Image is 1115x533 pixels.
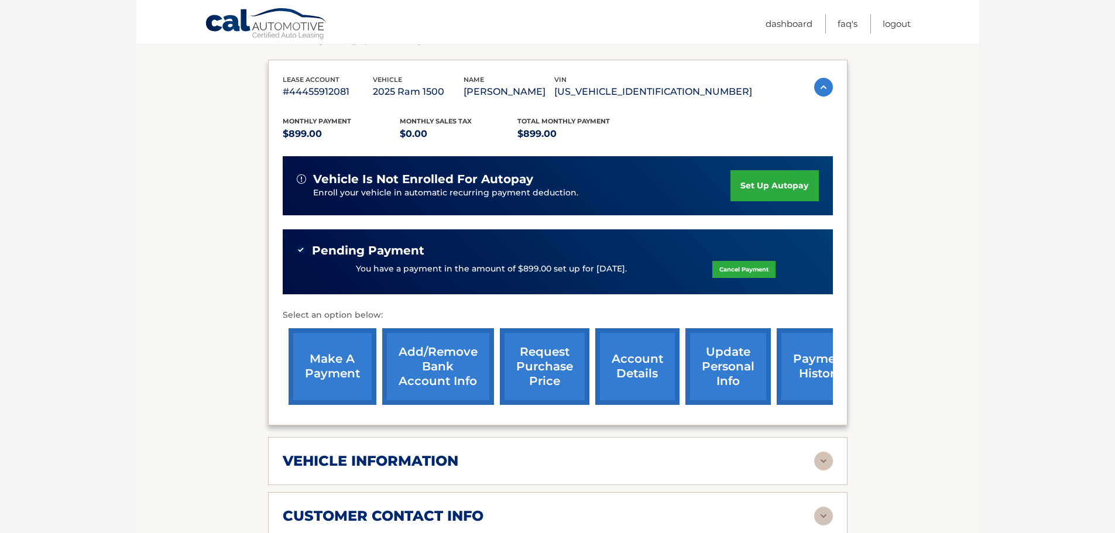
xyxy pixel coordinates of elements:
[312,243,424,258] span: Pending Payment
[685,328,771,405] a: update personal info
[313,172,533,187] span: vehicle is not enrolled for autopay
[500,328,589,405] a: request purchase price
[283,507,483,525] h2: customer contact info
[814,452,833,470] img: accordion-rest.svg
[766,14,812,33] a: Dashboard
[883,14,911,33] a: Logout
[289,328,376,405] a: make a payment
[283,126,400,142] p: $899.00
[400,126,517,142] p: $0.00
[400,117,472,125] span: Monthly sales Tax
[283,75,339,84] span: lease account
[595,328,680,405] a: account details
[838,14,857,33] a: FAQ's
[297,246,305,254] img: check-green.svg
[356,263,627,276] p: You have a payment in the amount of $899.00 set up for [DATE].
[814,78,833,97] img: accordion-active.svg
[517,126,635,142] p: $899.00
[373,75,402,84] span: vehicle
[283,452,458,470] h2: vehicle information
[313,187,731,200] p: Enroll your vehicle in automatic recurring payment deduction.
[712,261,776,278] a: Cancel Payment
[205,8,328,42] a: Cal Automotive
[297,174,306,184] img: alert-white.svg
[464,75,484,84] span: name
[730,170,818,201] a: set up autopay
[554,84,752,100] p: [US_VEHICLE_IDENTIFICATION_NUMBER]
[517,117,610,125] span: Total Monthly Payment
[283,117,351,125] span: Monthly Payment
[814,507,833,525] img: accordion-rest.svg
[382,328,494,405] a: Add/Remove bank account info
[554,75,567,84] span: vin
[373,84,464,100] p: 2025 Ram 1500
[464,84,554,100] p: [PERSON_NAME]
[777,328,864,405] a: payment history
[283,84,373,100] p: #44455912081
[283,308,833,322] p: Select an option below:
